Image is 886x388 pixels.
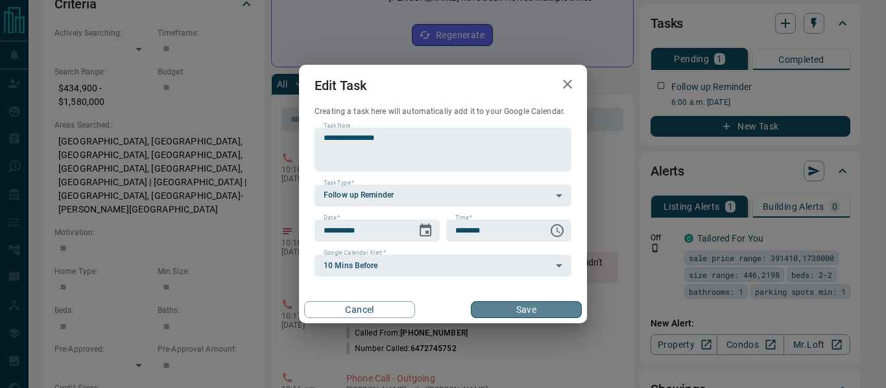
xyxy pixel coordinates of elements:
h2: Edit Task [299,65,382,106]
p: Creating a task here will automatically add it to your Google Calendar. [315,106,571,117]
div: 10 Mins Before [315,255,571,277]
label: Task Note [324,122,350,130]
label: Time [455,214,472,222]
button: Choose time, selected time is 6:00 AM [544,218,570,244]
label: Date [324,214,340,222]
button: Choose date, selected date is Aug 19, 2025 [413,218,438,244]
label: Google Calendar Alert [324,249,386,257]
label: Task Type [324,179,354,187]
button: Cancel [304,301,415,318]
button: Save [471,301,582,318]
div: Follow up Reminder [315,185,571,207]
